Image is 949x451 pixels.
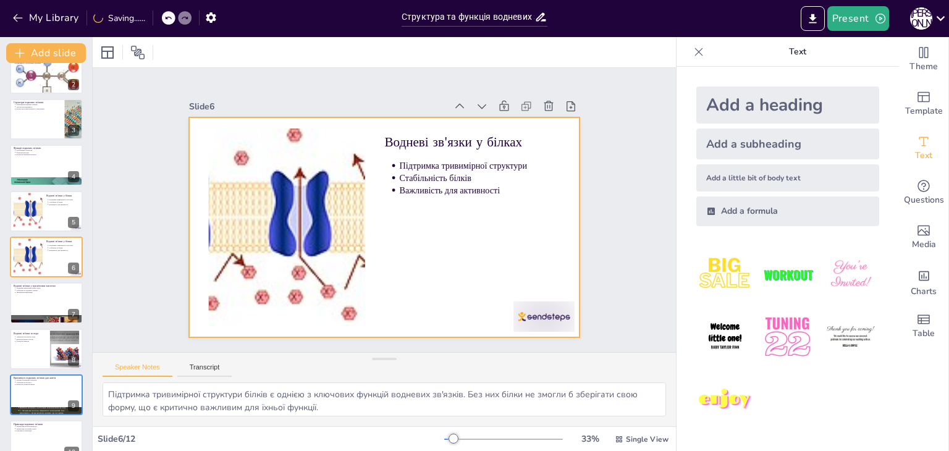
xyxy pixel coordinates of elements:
button: Transcript [177,363,232,377]
div: 7 [68,309,79,320]
div: 9 [10,374,83,415]
div: 2 [10,53,83,93]
div: 8 [68,355,79,366]
div: Add charts and graphs [899,259,948,304]
div: Add ready made slides [899,82,948,126]
button: My Library [9,8,84,28]
div: 8 [10,329,83,369]
img: 3.jpeg [822,246,879,303]
p: Підтримка тривимірної структури [49,198,79,201]
p: Вплив на біохімічні процеси [16,154,79,156]
p: Основи біохімічних процесів [16,379,79,381]
span: Text [915,149,932,162]
span: Questions [904,193,944,207]
div: 4 [10,145,83,185]
p: Стабілізація структури [16,150,79,152]
p: Водневі зв'язки у білках [46,240,79,243]
p: Важливість для активності [49,249,79,251]
span: Table [913,327,935,340]
p: Приклади водневих зв'язків [14,422,79,426]
p: Функції водневих зв'язків [14,146,79,150]
p: Стабільність подвійної спіралі [16,289,79,292]
img: 2.jpeg [759,246,816,303]
span: Media [912,238,936,251]
button: Present [827,6,889,31]
span: Theme [909,60,938,74]
button: Add slide [6,43,86,63]
div: 9 [68,400,79,411]
button: Speaker Notes [103,363,172,377]
div: Add images, graphics, shapes or video [899,215,948,259]
p: Важливість у біологічних системах [16,62,79,64]
p: З'єднання комплементарних основ [16,287,79,290]
p: Формування води [16,151,79,154]
input: Insert title [402,8,534,26]
div: Layout [98,43,117,62]
div: 4 [68,171,79,182]
div: Add a table [899,304,948,348]
div: 7 [10,282,83,323]
p: Водневі зв'язки у нуклеїнових кислотах [14,284,79,288]
img: 1.jpeg [696,246,754,303]
p: Підтримка тривимірної структури [403,161,564,190]
p: Важливість для активності [49,203,79,206]
p: Стабільність білків [49,201,79,203]
span: Position [130,45,145,60]
p: Важливість для активності [400,186,562,215]
p: Структурна важливість [16,106,61,108]
p: Підтримка тривимірної структури [49,245,79,247]
p: Вплив на клімат і погоду [16,338,46,340]
span: Template [905,104,943,118]
div: Add a formula [696,196,879,226]
p: Водневі зв'язки та вода [14,331,46,335]
img: 5.jpeg [759,308,816,366]
div: Get real-time input from your audience [899,171,948,215]
div: Saving...... [93,12,145,24]
span: Single View [626,434,669,444]
div: Add text boxes [899,126,948,171]
div: 2 [68,79,79,90]
img: 6.jpeg [822,308,879,366]
span: Charts [911,285,937,298]
p: Стабільність молекул [16,381,79,384]
p: Зв'язки між основами в ДНК [16,427,79,429]
div: 3 [10,99,83,140]
div: Д [PERSON_NAME] [910,7,932,30]
p: Стабільність білків [49,247,79,249]
p: Стабільність білків [402,174,563,203]
img: 4.jpeg [696,308,754,366]
p: Важливість прикладів [16,429,79,432]
p: Формування водневих зв'язків [16,103,61,106]
p: Вплив умов навколишнього середовища [16,108,61,111]
div: Change the overall theme [899,37,948,82]
p: Зв'язки між молекулами води [16,425,79,428]
div: Add a heading [696,86,879,124]
div: Slide 6 [200,80,458,119]
div: Add a subheading [696,129,879,159]
p: Унікальні властивості води [16,335,46,338]
p: Структура водневих зв'язків [14,101,61,104]
p: Збереження інформації [16,292,79,294]
div: 5 [68,217,79,228]
div: 33 % [575,433,605,445]
div: 5 [10,191,83,232]
p: Важливість водневих зв'язків для життя [14,376,79,380]
div: Slide 6 / 12 [98,433,444,445]
div: 6 [68,263,79,274]
p: Text [709,37,887,67]
div: Add a little bit of body text [696,164,879,192]
p: Функції в природі [16,340,46,342]
p: Водневі зв'язки у білках [390,133,567,170]
div: 3 [68,125,79,136]
p: Водневі зв'язки у білках [46,193,79,197]
div: 6 [10,237,83,277]
textarea: Підтримка тривимірної структури білків є однією з ключових функцій водневих зв'язків. Без них біл... [103,382,666,416]
p: Вплив на існування життя [16,384,79,386]
button: Export to PowerPoint [801,6,825,31]
button: Д [PERSON_NAME] [910,6,932,31]
img: 7.jpeg [696,371,754,429]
